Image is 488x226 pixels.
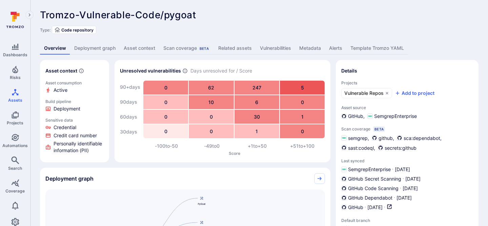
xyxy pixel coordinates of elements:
[280,95,325,109] div: 0
[27,12,32,18] i: Expand navigation menu
[45,67,77,74] h2: Asset context
[189,124,233,138] div: 0
[341,158,473,163] span: Last synced
[189,143,235,149] div: -49 to 0
[341,105,473,110] span: Asset source
[295,42,325,55] a: Metadata
[373,126,385,132] div: Beta
[348,176,401,182] span: GitHub Secret Scanning
[365,204,366,211] p: ·
[405,176,421,182] span: [DATE]
[392,166,393,173] p: ·
[2,143,28,148] span: Automations
[341,88,392,98] a: Vulnerable Repos
[384,204,385,211] p: ·
[341,144,374,151] div: sast:codeql
[8,98,22,103] span: Assets
[45,80,104,85] p: Asset consumption
[45,99,104,104] p: Build pipeline
[348,185,399,192] span: GitHub Code Scanning
[280,81,325,95] div: 5
[45,105,104,112] li: Deployment
[341,135,368,142] div: semgrep
[44,79,105,95] a: Click to view evidence
[341,80,473,85] span: Projects
[372,135,393,142] div: github
[143,110,188,124] div: 0
[341,126,370,131] span: Scan coverage
[40,168,330,189] div: Collapse
[341,218,395,223] span: Default branch
[7,120,23,125] span: Projects
[143,124,188,138] div: 0
[61,27,94,33] span: Code repository
[45,132,104,139] li: Credit card number
[387,204,392,211] a: Open in GitHub dashboard
[344,90,384,97] span: Vulnerable Repos
[40,42,479,55] div: Asset tabs
[235,143,280,149] div: +1 to +50
[395,90,434,97] button: Add to project
[346,42,408,55] a: Template Tromzo YAML
[44,98,105,114] a: Click to view evidence
[120,95,140,109] div: 90 days
[189,110,233,124] div: 0
[10,75,21,80] span: Risks
[25,11,34,19] button: Expand navigation menu
[182,67,188,75] span: Number of vulnerabilities in status ‘Open’ ‘Triaged’ and ‘In process’ divided by score and scanne...
[280,110,325,124] div: 1
[235,110,279,124] div: 30
[367,204,383,211] span: [DATE]
[189,95,233,109] div: 10
[280,143,325,149] div: +51 to +100
[367,113,417,120] div: SemgrepEnterprise
[45,175,94,182] h2: Deployment graph
[348,204,363,211] span: GitHub
[143,95,188,109] div: 0
[120,42,159,55] a: Asset context
[348,194,392,201] span: GitHub Dependabot
[144,151,325,156] p: Score
[44,116,105,155] a: Click to view evidence
[79,68,84,74] svg: Automatically discovered context associated with the asset
[397,135,440,142] div: sca:dependabot
[198,46,210,51] div: Beta
[280,124,325,138] div: 0
[120,125,140,139] div: 30 days
[163,45,210,52] div: Scan coverage
[40,27,50,33] span: Type:
[325,42,346,55] a: Alerts
[8,166,22,171] span: Search
[45,140,104,154] li: Personally identifiable information (PII)
[190,67,252,75] span: Days unresolved for / Score
[5,188,25,193] span: Coverage
[70,42,120,55] a: Deployment graph
[400,185,401,192] p: ·
[256,42,295,55] a: Vulnerabilities
[235,95,279,109] div: 6
[40,9,196,21] span: Tromzo-Vulnerable-Code/pygoat
[143,81,188,95] div: 0
[341,67,357,74] h2: Details
[120,110,140,124] div: 60 days
[120,80,140,94] div: 90+ days
[396,194,412,201] span: [DATE]
[3,52,27,57] span: Dashboards
[198,202,206,206] span: PyGoat
[235,81,279,95] div: 247
[378,144,416,151] div: secrets:github
[235,124,279,138] div: 1
[341,113,363,120] div: GitHub
[214,42,256,55] a: Related assets
[395,166,410,173] span: [DATE]
[45,118,104,123] p: Sensitive data
[394,194,395,201] p: ·
[120,67,181,74] h2: Unresolved vulnerabilities
[45,124,104,131] li: Credential
[348,166,391,173] span: SemgrepEnterprise
[403,185,418,192] span: [DATE]
[403,176,404,182] p: ·
[40,42,70,55] a: Overview
[144,143,189,149] div: -100 to -50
